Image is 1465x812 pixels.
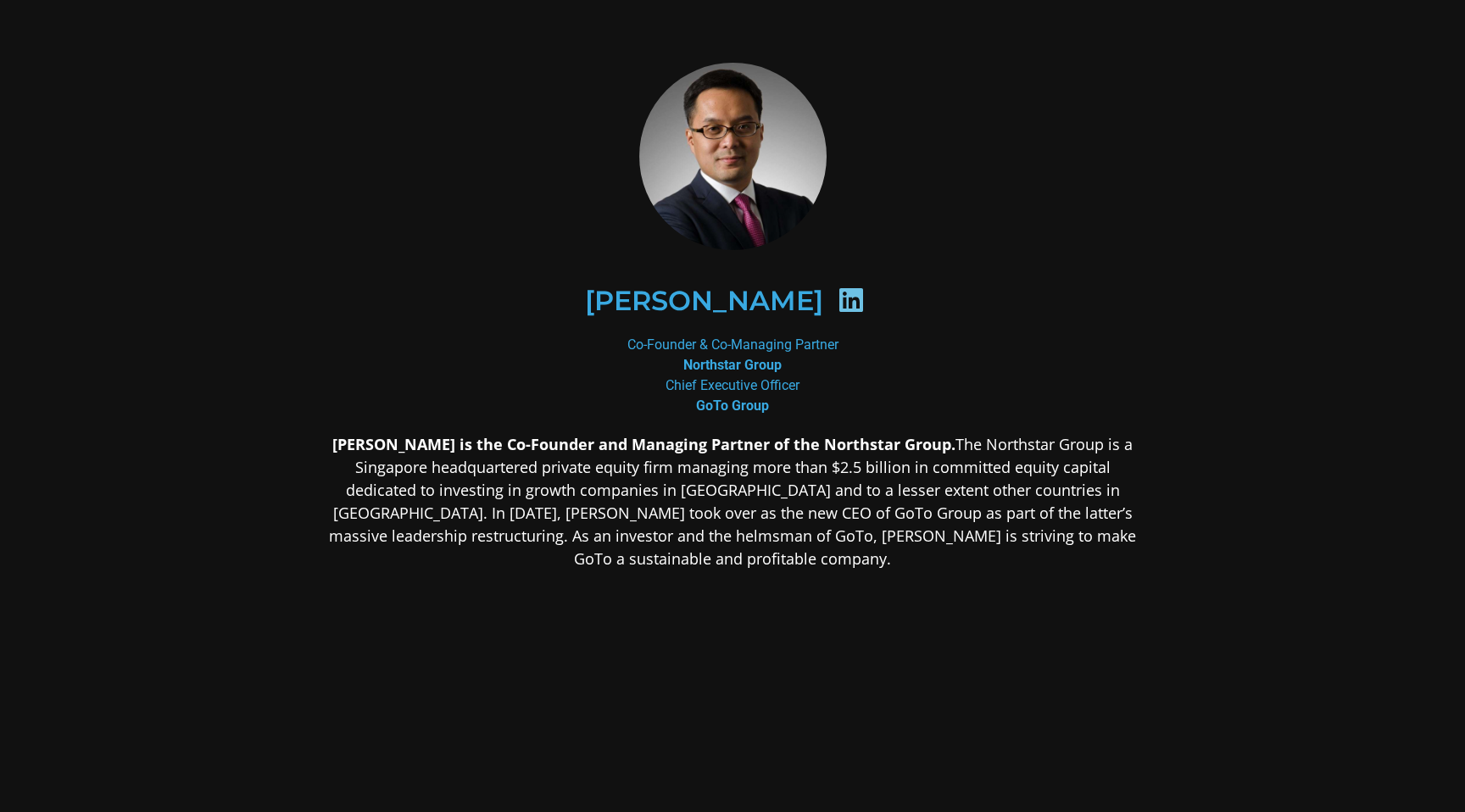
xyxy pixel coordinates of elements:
p: The Northstar Group is a Singapore headquartered private equity firm managing more than $2.5 bill... [320,433,1145,570]
b: Northstar Group [683,357,782,373]
h2: [PERSON_NAME] [585,287,823,314]
b: GoTo Group [696,398,769,414]
strong: [PERSON_NAME] is the Co-Founder and Managing Partner of the Northstar Group. [332,434,955,454]
div: Co-Founder & Co-Managing Partner Chief Executive Officer [320,335,1145,416]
